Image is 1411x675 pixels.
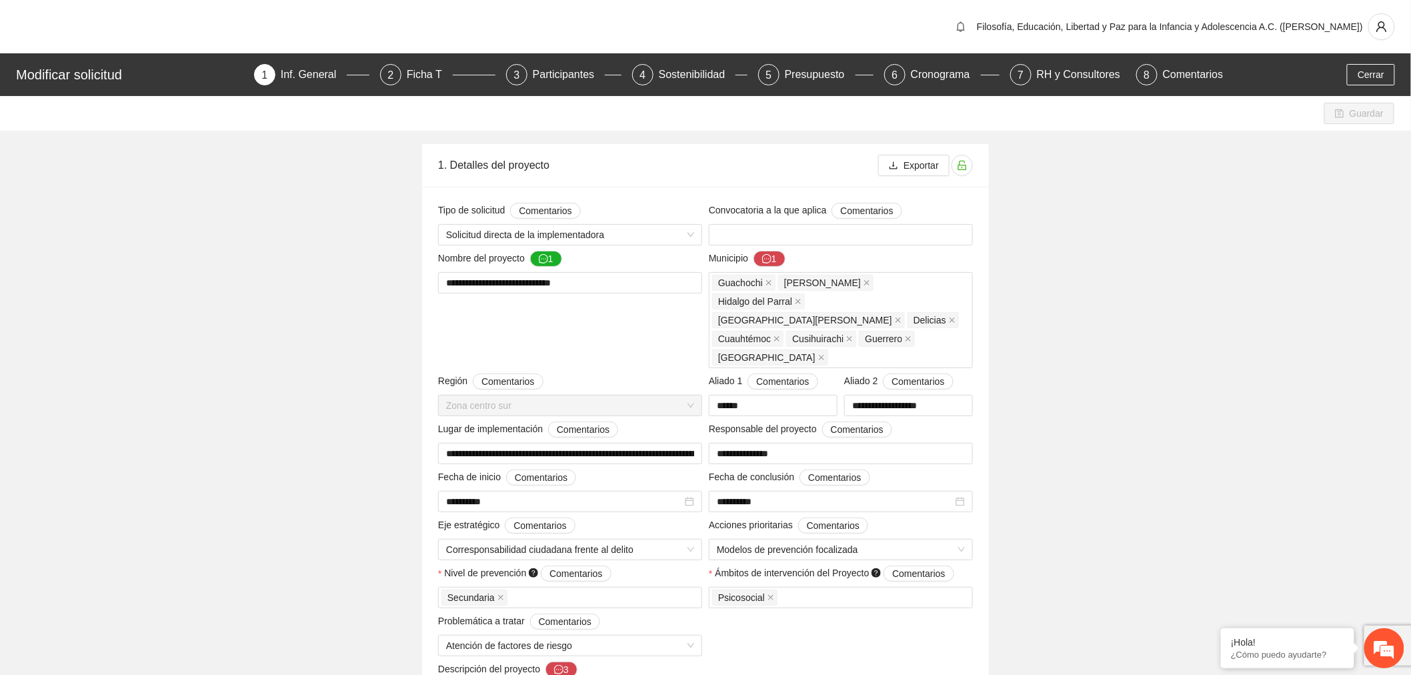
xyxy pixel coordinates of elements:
[1136,64,1224,85] div: 8Comentarios
[281,64,347,85] div: Inf. General
[712,275,776,291] span: Guachochi
[446,225,694,245] span: Solicitud directa de la implementadora
[69,68,224,85] div: Chatee con nosotros ahora
[795,298,802,305] span: close
[506,470,576,486] button: Fecha de inicio
[77,178,184,313] span: Estamos en línea.
[380,64,495,85] div: 2Ficha T
[1018,69,1024,81] span: 7
[712,293,805,309] span: Hidalgo del Parral
[438,203,581,219] span: Tipo de solicitud
[446,396,694,416] span: Zona centro sur
[798,518,868,534] button: Acciones prioritarias
[831,422,884,437] span: Comentarios
[438,422,618,438] span: Lugar de implementación
[407,64,453,85] div: Ficha T
[905,335,912,342] span: close
[529,568,538,578] span: question-circle
[914,313,946,327] span: Delicias
[822,422,892,438] button: Responsable del proyecto
[883,374,953,390] button: Aliado 2
[872,568,881,578] span: question-circle
[895,317,902,323] span: close
[904,158,939,173] span: Exportar
[949,317,956,323] span: close
[754,251,786,267] button: Municipio
[639,69,645,81] span: 4
[1231,650,1344,660] p: ¿Cómo puedo ayudarte?
[709,374,818,390] span: Aliado 1
[865,331,902,346] span: Guerrero
[446,636,694,656] span: Atención de factores de riesgo
[632,64,748,85] div: 4Sostenibilidad
[1037,64,1131,85] div: RH y Consultores
[952,155,973,176] button: unlock
[505,518,575,534] button: Eje estratégico
[1163,64,1224,85] div: Comentarios
[438,470,576,486] span: Fecha de inicio
[717,540,965,560] span: Modelos de prevención focalizada
[846,335,853,342] span: close
[800,470,870,486] button: Fecha de conclusión
[952,160,972,171] span: unlock
[807,518,860,533] span: Comentarios
[766,279,772,286] span: close
[1358,67,1384,82] span: Cerrar
[557,422,609,437] span: Comentarios
[951,21,971,32] span: bell
[792,331,844,346] span: Cusihuirachi
[16,64,246,85] div: Modificar solicitud
[892,374,944,389] span: Comentarios
[497,594,504,601] span: close
[541,566,611,582] button: Nivel de prevención question-circle
[1324,103,1394,124] button: saveGuardar
[515,470,567,485] span: Comentarios
[1144,69,1150,81] span: 8
[709,470,870,486] span: Fecha de conclusión
[748,374,818,390] button: Aliado 1
[709,203,902,219] span: Convocatoria a la que aplica
[444,566,611,582] span: Nivel de prevención
[530,614,600,630] button: Problemática a tratar
[549,566,602,581] span: Comentarios
[7,364,254,411] textarea: Escriba su mensaje y pulse “Intro”
[785,64,856,85] div: Presupuesto
[977,21,1363,32] span: Filosofía, Educación, Libertad y Paz para la Infancia y Adolescencia A.C. ([PERSON_NAME])
[911,64,981,85] div: Cronograma
[1347,64,1395,85] button: Cerrar
[718,275,763,290] span: Guachochi
[818,354,825,361] span: close
[884,566,954,582] button: Ámbitos de intervención del Proyecto question-circle
[530,251,562,267] button: Nombre del proyecto
[659,64,736,85] div: Sostenibilidad
[539,254,548,265] span: message
[438,146,878,184] div: 1. Detalles del proyecto
[438,374,543,390] span: Región
[718,331,771,346] span: Cuauhtémoc
[784,275,861,290] span: [PERSON_NAME]
[446,540,694,560] span: Corresponsabilidad ciudadana frente al delito
[506,64,621,85] div: 3Participantes
[539,614,591,629] span: Comentarios
[254,64,369,85] div: 1Inf. General
[832,203,902,219] button: Convocatoria a la que aplica
[712,331,784,347] span: Cuauhtémoc
[481,374,534,389] span: Comentarios
[261,69,267,81] span: 1
[709,422,892,438] span: Responsable del proyecto
[715,566,954,582] span: Ámbitos de intervención del Proyecto
[718,313,892,327] span: [GEOGRAPHIC_DATA][PERSON_NAME]
[908,312,959,328] span: Delicias
[519,203,571,218] span: Comentarios
[1231,637,1344,648] div: ¡Hola!
[1010,64,1126,85] div: 7RH y Consultores
[387,69,393,81] span: 2
[441,590,507,606] span: Secundaria
[712,350,828,366] span: Chihuahua
[718,350,816,365] span: [GEOGRAPHIC_DATA]
[548,422,618,438] button: Lugar de implementación
[892,69,898,81] span: 6
[718,590,765,605] span: Psicosocial
[513,518,566,533] span: Comentarios
[709,518,868,534] span: Acciones prioritarias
